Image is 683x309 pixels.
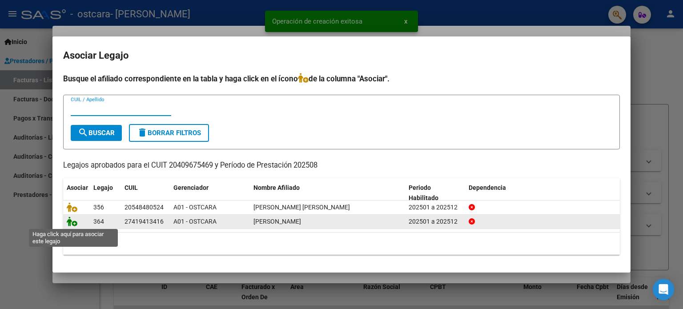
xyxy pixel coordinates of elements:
mat-icon: delete [137,127,148,138]
div: 27419413416 [125,217,164,227]
div: 20548480524 [125,202,164,213]
datatable-header-cell: Gerenciador [170,178,250,208]
span: RAMIREZ JULIANA DIANELA [253,218,301,225]
button: Borrar Filtros [129,124,209,142]
div: 202501 a 202512 [409,202,462,213]
span: 356 [93,204,104,211]
span: Periodo Habilitado [409,184,438,201]
datatable-header-cell: Periodo Habilitado [405,178,465,208]
span: Buscar [78,129,115,137]
datatable-header-cell: Dependencia [465,178,620,208]
p: Legajos aprobados para el CUIT 20409675469 y Período de Prestación 202508 [63,160,620,171]
datatable-header-cell: Asociar [63,178,90,208]
h4: Busque el afiliado correspondiente en la tabla y haga click en el ícono de la columna "Asociar". [63,73,620,84]
span: 364 [93,218,104,225]
span: Dependencia [469,184,506,191]
div: 2 registros [63,233,620,255]
span: CUIL [125,184,138,191]
mat-icon: search [78,127,88,138]
span: Asociar [67,184,88,191]
span: Gerenciador [173,184,209,191]
span: A01 - OSTCARA [173,218,217,225]
span: A01 - OSTCARA [173,204,217,211]
span: ZALAZAR DUARTE JONAS GIOVANNI [253,204,350,211]
span: Nombre Afiliado [253,184,300,191]
div: Open Intercom Messenger [653,279,674,300]
datatable-header-cell: Nombre Afiliado [250,178,405,208]
button: Buscar [71,125,122,141]
span: Legajo [93,184,113,191]
datatable-header-cell: Legajo [90,178,121,208]
datatable-header-cell: CUIL [121,178,170,208]
span: Borrar Filtros [137,129,201,137]
div: 202501 a 202512 [409,217,462,227]
h2: Asociar Legajo [63,47,620,64]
